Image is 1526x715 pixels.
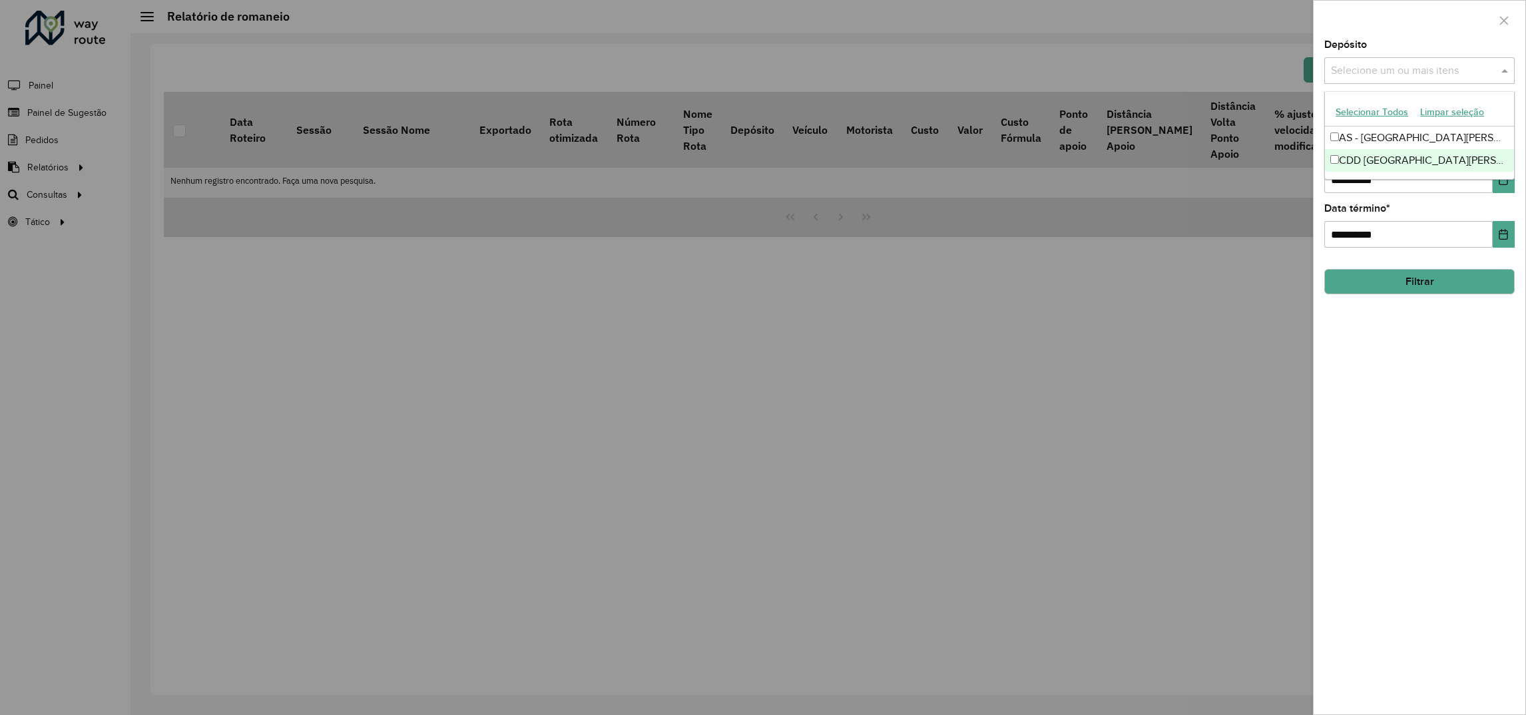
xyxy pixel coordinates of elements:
ng-dropdown-panel: Options list [1324,91,1515,180]
button: Filtrar [1324,269,1515,294]
button: Choose Date [1493,166,1515,193]
button: Selecionar Todos [1330,102,1414,122]
label: Depósito [1324,37,1367,53]
button: Limpar seleção [1414,102,1490,122]
label: Data término [1324,200,1390,216]
div: CDD [GEOGRAPHIC_DATA][PERSON_NAME] [1325,149,1514,172]
button: Choose Date [1493,221,1515,248]
div: AS - [GEOGRAPHIC_DATA][PERSON_NAME] [1325,126,1514,149]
